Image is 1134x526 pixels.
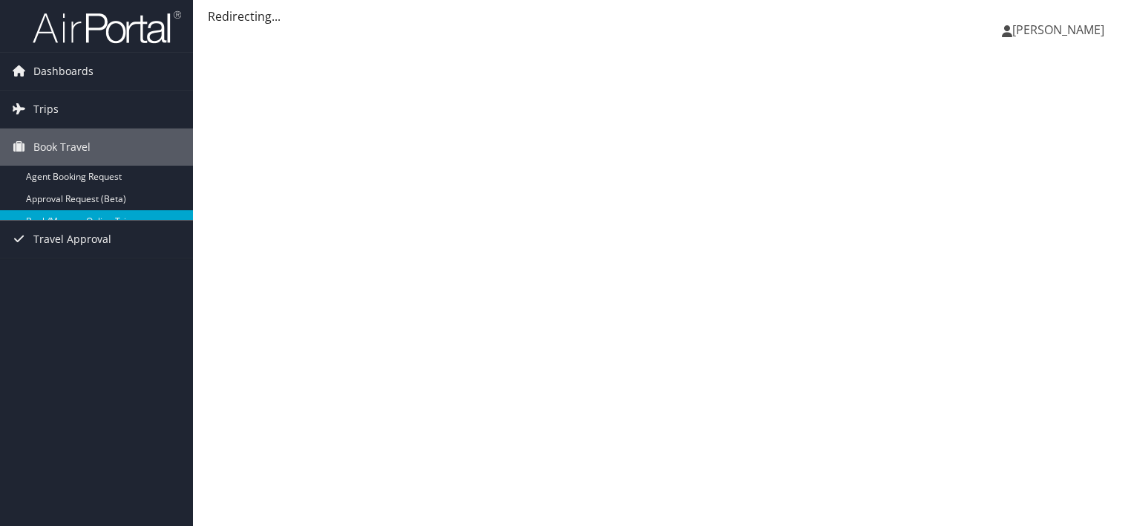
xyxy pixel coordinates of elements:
[1002,7,1119,52] a: [PERSON_NAME]
[33,129,91,166] span: Book Travel
[208,7,1119,25] div: Redirecting...
[33,91,59,128] span: Trips
[33,221,111,258] span: Travel Approval
[33,53,94,90] span: Dashboards
[33,10,181,45] img: airportal-logo.png
[1012,22,1104,38] span: [PERSON_NAME]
